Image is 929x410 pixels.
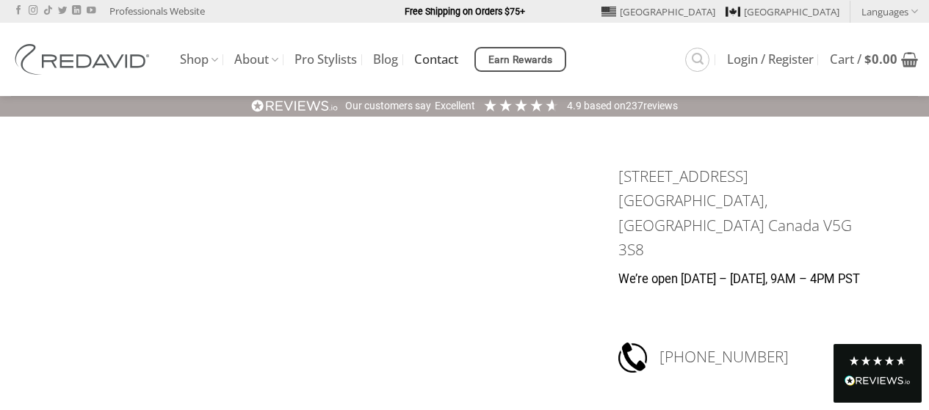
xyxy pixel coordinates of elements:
[845,376,911,386] img: REVIEWS.io
[845,373,911,392] div: Read All Reviews
[488,52,553,68] span: Earn Rewards
[618,164,868,262] h3: [STREET_ADDRESS] [GEOGRAPHIC_DATA], [GEOGRAPHIC_DATA] Canada V5G 3S8
[830,43,918,76] a: View cart
[11,44,158,75] img: REDAVID Salon Products | United States
[659,340,868,374] h3: [PHONE_NUMBER]
[685,48,709,72] a: Search
[626,100,643,111] span: 237
[373,46,398,73] a: Blog
[643,100,678,111] span: reviews
[72,6,81,16] a: Follow on LinkedIn
[861,1,918,22] a: Languages
[584,100,626,111] span: Based on
[87,6,95,16] a: Follow on YouTube
[29,6,37,16] a: Follow on Instagram
[405,6,525,17] strong: Free Shipping on Orders $75+
[482,98,560,113] div: 4.92 Stars
[414,46,458,73] a: Contact
[14,6,23,16] a: Follow on Facebook
[567,100,584,111] span: 4.9
[180,45,218,74] a: Shop
[726,1,839,23] a: [GEOGRAPHIC_DATA]
[43,6,52,16] a: Follow on TikTok
[848,355,907,367] div: 4.8 Stars
[251,99,338,113] img: REVIEWS.io
[58,6,67,16] a: Follow on Twitter
[601,1,715,23] a: [GEOGRAPHIC_DATA]
[834,344,922,403] div: Read All Reviews
[474,47,566,72] a: Earn Rewards
[727,46,814,73] a: Login / Register
[294,46,357,73] a: Pro Stylists
[234,45,278,74] a: About
[864,51,897,67] bdi: 0.00
[864,51,872,67] span: $
[727,54,814,65] span: Login / Register
[435,99,475,114] div: Excellent
[345,99,431,114] div: Our customers say
[618,270,868,290] p: We’re open [DATE] – [DATE], 9AM – 4PM PST
[830,54,897,65] span: Cart /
